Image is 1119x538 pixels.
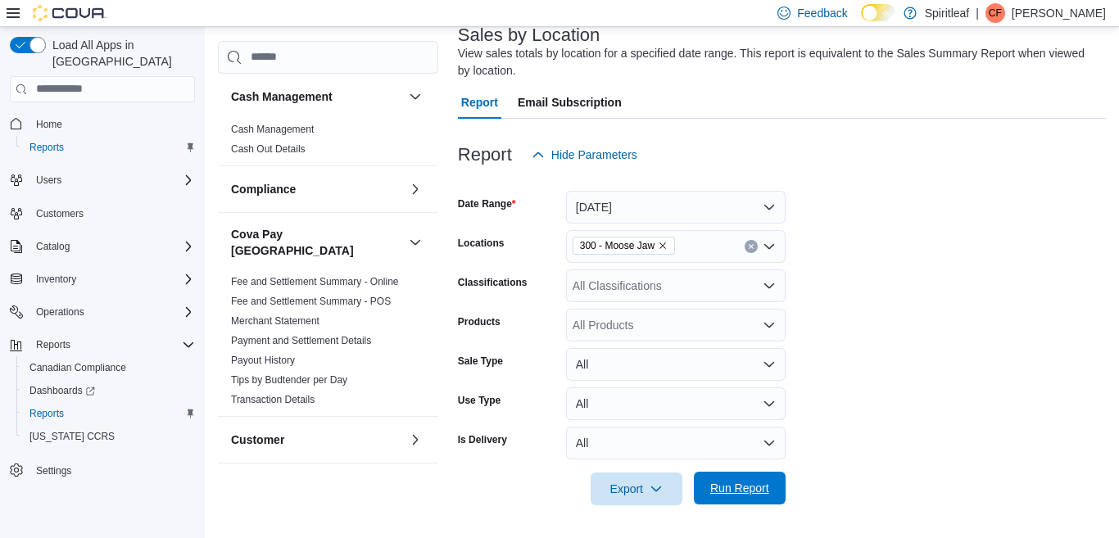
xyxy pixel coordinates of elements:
span: Inventory [29,269,195,289]
button: Discounts & Promotions [405,477,425,496]
button: Reports [3,333,202,356]
span: Transaction Details [231,393,315,406]
a: Customers [29,204,90,224]
a: Reports [23,404,70,423]
h3: Report [458,145,512,165]
span: Catalog [29,237,195,256]
button: Customer [231,432,402,448]
p: Spiritleaf [925,3,969,23]
a: Dashboards [23,381,102,400]
button: Compliance [405,179,425,199]
a: Home [29,115,69,134]
a: Tips by Budtender per Day [231,374,347,386]
button: Remove 300 - Moose Jaw from selection in this group [658,241,668,251]
a: Fee and Settlement Summary - Online [231,276,399,287]
button: Operations [29,302,91,322]
span: Cash Management [231,123,314,136]
label: Is Delivery [458,433,507,446]
div: Cova Pay [GEOGRAPHIC_DATA] [218,272,438,416]
a: [US_STATE] CCRS [23,427,121,446]
span: Users [36,174,61,187]
span: Reports [29,335,195,355]
span: Cash Out Details [231,142,306,156]
button: Open list of options [763,240,776,253]
button: Operations [3,301,202,323]
span: Email Subscription [518,86,622,119]
span: Canadian Compliance [23,358,195,378]
label: Sale Type [458,355,503,368]
span: 300 - Moose Jaw [573,237,675,255]
a: Merchant Statement [231,315,319,327]
button: Cova Pay [GEOGRAPHIC_DATA] [405,233,425,252]
span: Payment and Settlement Details [231,334,371,347]
button: Run Report [694,472,786,504]
input: Dark Mode [861,4,895,21]
a: Payment and Settlement Details [231,335,371,346]
button: Reports [29,335,77,355]
p: | [976,3,979,23]
span: Reports [23,404,195,423]
label: Classifications [458,276,528,289]
a: Dashboards [16,379,202,402]
button: Open list of options [763,319,776,332]
img: Cova [33,5,106,21]
button: Users [29,170,68,190]
a: Fee and Settlement Summary - POS [231,296,391,307]
button: All [566,427,786,459]
span: Reports [36,338,70,351]
button: Cova Pay [GEOGRAPHIC_DATA] [231,226,402,259]
span: Customers [36,207,84,220]
label: Products [458,315,501,328]
h3: Compliance [231,181,296,197]
button: Canadian Compliance [16,356,202,379]
div: Chelsea F [985,3,1005,23]
button: Settings [3,458,202,481]
button: Customers [3,201,202,225]
button: Clear input [745,240,758,253]
a: Cash Management [231,124,314,135]
h3: Sales by Location [458,25,600,45]
a: Settings [29,461,78,481]
span: Washington CCRS [23,427,195,446]
span: Home [36,118,62,131]
nav: Complex example [10,106,195,525]
h3: Cash Management [231,88,333,105]
span: Feedback [797,5,847,21]
label: Use Type [458,394,501,407]
span: Settings [29,459,195,480]
a: Cash Out Details [231,143,306,155]
button: Users [3,169,202,192]
button: Cash Management [231,88,402,105]
button: [US_STATE] CCRS [16,425,202,448]
span: Settings [36,464,71,477]
span: Load All Apps in [GEOGRAPHIC_DATA] [46,37,195,70]
span: Inventory [36,273,76,286]
span: Home [29,114,195,134]
span: Operations [36,305,84,319]
button: Catalog [29,237,76,256]
button: Compliance [231,181,402,197]
span: Export [600,472,673,505]
span: Hide Parameters [551,147,637,163]
button: All [566,348,786,381]
span: Customers [29,203,195,224]
span: CF [989,3,1002,23]
span: Merchant Statement [231,314,319,328]
span: Fee and Settlement Summary - POS [231,295,391,308]
button: Export [591,472,682,505]
div: Cash Management [218,120,438,165]
button: Inventory [3,268,202,291]
span: Users [29,170,195,190]
button: Reports [16,136,202,159]
span: Catalog [36,240,70,253]
span: Run Report [710,480,769,496]
div: View sales totals by location for a specified date range. This report is equivalent to the Sales ... [458,45,1098,79]
button: Customer [405,430,425,450]
span: Reports [23,138,195,157]
span: Dashboards [23,381,195,400]
button: Open list of options [763,279,776,292]
button: Reports [16,402,202,425]
p: [PERSON_NAME] [1012,3,1106,23]
span: Canadian Compliance [29,361,126,374]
